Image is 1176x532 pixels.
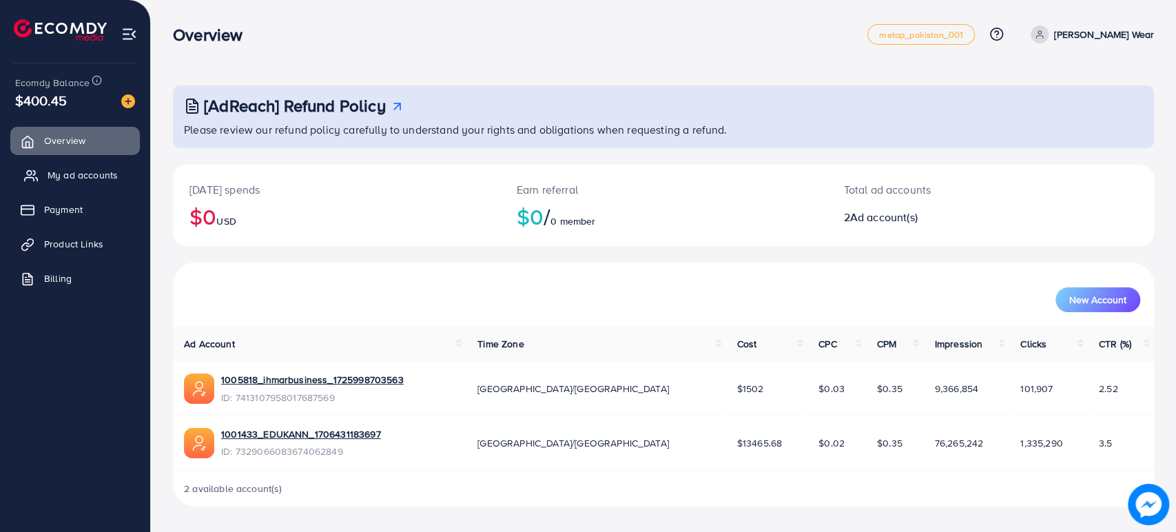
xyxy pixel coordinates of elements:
[1025,25,1154,43] a: [PERSON_NAME] Wear
[934,382,978,396] span: 9,366,854
[121,94,135,108] img: image
[737,436,782,450] span: $13465.68
[221,444,381,458] span: ID: 7329066083674062849
[1020,382,1053,396] span: 101,907
[184,374,214,404] img: ic-ads-acc.e4c84228.svg
[10,161,140,189] a: My ad accounts
[877,337,896,351] span: CPM
[44,134,85,147] span: Overview
[477,436,669,450] span: [GEOGRAPHIC_DATA]/[GEOGRAPHIC_DATA]
[477,337,524,351] span: Time Zone
[221,373,404,387] a: 1005818_ihmarbusiness_1725998703563
[221,427,381,441] a: 1001433_EDUKANN_1706431183697
[934,337,982,351] span: Impression
[849,209,917,225] span: Ad account(s)
[843,211,1055,224] h2: 2
[44,237,103,251] span: Product Links
[48,168,118,182] span: My ad accounts
[204,96,386,116] h3: [AdReach] Refund Policy
[867,24,975,45] a: metap_pakistan_001
[15,76,90,90] span: Ecomdy Balance
[877,382,902,396] span: $0.35
[877,436,902,450] span: $0.35
[879,30,963,39] span: metap_pakistan_001
[189,181,484,198] p: [DATE] spends
[1099,382,1118,396] span: 2.52
[550,214,595,228] span: 0 member
[14,19,107,41] img: logo
[10,196,140,223] a: Payment
[818,382,845,396] span: $0.03
[818,436,845,450] span: $0.02
[173,25,254,45] h3: Overview
[1055,287,1140,312] button: New Account
[477,382,669,396] span: [GEOGRAPHIC_DATA]/[GEOGRAPHIC_DATA]
[934,436,983,450] span: 76,265,242
[184,428,214,458] img: ic-ads-acc.e4c84228.svg
[1128,484,1169,525] img: image
[1020,337,1046,351] span: Clicks
[737,382,764,396] span: $1502
[44,272,72,285] span: Billing
[544,201,550,232] span: /
[221,391,404,405] span: ID: 7413107958017687569
[1099,337,1131,351] span: CTR (%)
[184,121,1146,138] p: Please review our refund policy carefully to understand your rights and obligations when requesti...
[843,181,1055,198] p: Total ad accounts
[517,203,811,229] h2: $0
[216,214,236,228] span: USD
[1054,26,1154,43] p: [PERSON_NAME] Wear
[15,90,67,110] span: $400.45
[1069,295,1126,305] span: New Account
[189,203,484,229] h2: $0
[1099,436,1112,450] span: 3.5
[10,230,140,258] a: Product Links
[184,337,235,351] span: Ad Account
[517,181,811,198] p: Earn referral
[121,26,137,42] img: menu
[184,482,282,495] span: 2 available account(s)
[818,337,836,351] span: CPC
[1020,436,1062,450] span: 1,335,290
[44,203,83,216] span: Payment
[10,127,140,154] a: Overview
[10,265,140,292] a: Billing
[737,337,757,351] span: Cost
